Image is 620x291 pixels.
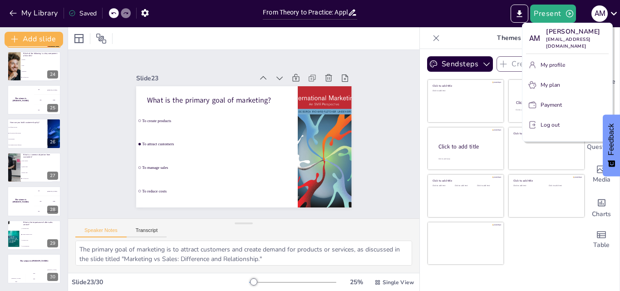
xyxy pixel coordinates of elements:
p: My profile [541,61,565,69]
button: My profile [526,58,609,72]
button: Payment [526,98,609,112]
div: a m [526,30,542,47]
button: Feedback - Show survey [603,114,620,176]
p: My plan [541,81,560,89]
button: My plan [526,78,609,92]
p: Log out [541,121,560,129]
p: [PERSON_NAME] [546,27,609,36]
p: Payment [541,101,562,109]
p: [EMAIL_ADDRESS][DOMAIN_NAME] [546,36,609,50]
button: Log out [526,118,609,132]
span: Feedback [607,123,615,155]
